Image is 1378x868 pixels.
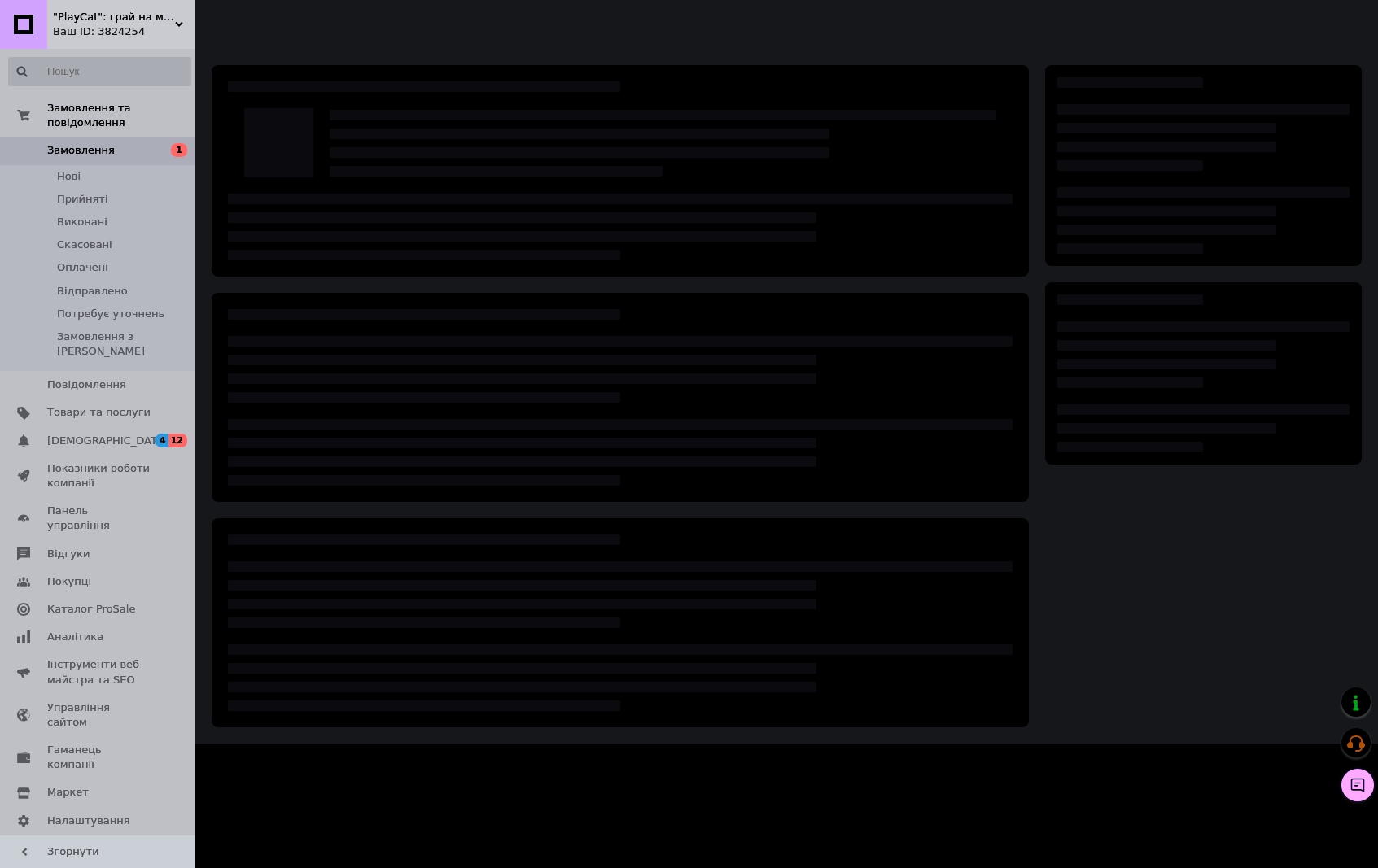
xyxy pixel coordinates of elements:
[47,405,151,420] span: Товари та послуги
[47,743,151,772] span: Гаманець компанії
[47,657,151,687] span: Інструменти веб-майстра та SEO
[47,377,126,392] span: Повідомлення
[47,602,135,617] span: Каталог ProSale
[57,260,108,275] span: Оплачені
[1341,769,1374,801] button: Чат з покупцем
[53,24,195,39] div: Ваш ID: 3824254
[171,143,187,157] span: 1
[57,192,107,207] span: Прийняті
[57,284,128,299] span: Відправлено
[47,461,151,491] span: Показники роботи компанії
[57,238,112,252] span: Скасовані
[47,785,89,800] span: Маркет
[57,169,81,184] span: Нові
[47,700,151,730] span: Управління сайтом
[47,504,151,533] span: Панель управління
[53,10,175,24] span: "PlayCat": грай на максимум!
[57,329,190,359] span: Замовлення з [PERSON_NAME]
[155,434,168,447] span: 4
[47,547,90,561] span: Відгуки
[57,215,107,229] span: Виконані
[57,307,164,321] span: Потребує уточнень
[47,630,103,644] span: Аналітика
[47,813,130,828] span: Налаштування
[47,143,115,158] span: Замовлення
[168,434,187,447] span: 12
[8,57,191,86] input: Пошук
[47,574,91,589] span: Покупці
[47,101,195,130] span: Замовлення та повідомлення
[47,434,168,448] span: [DEMOGRAPHIC_DATA]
